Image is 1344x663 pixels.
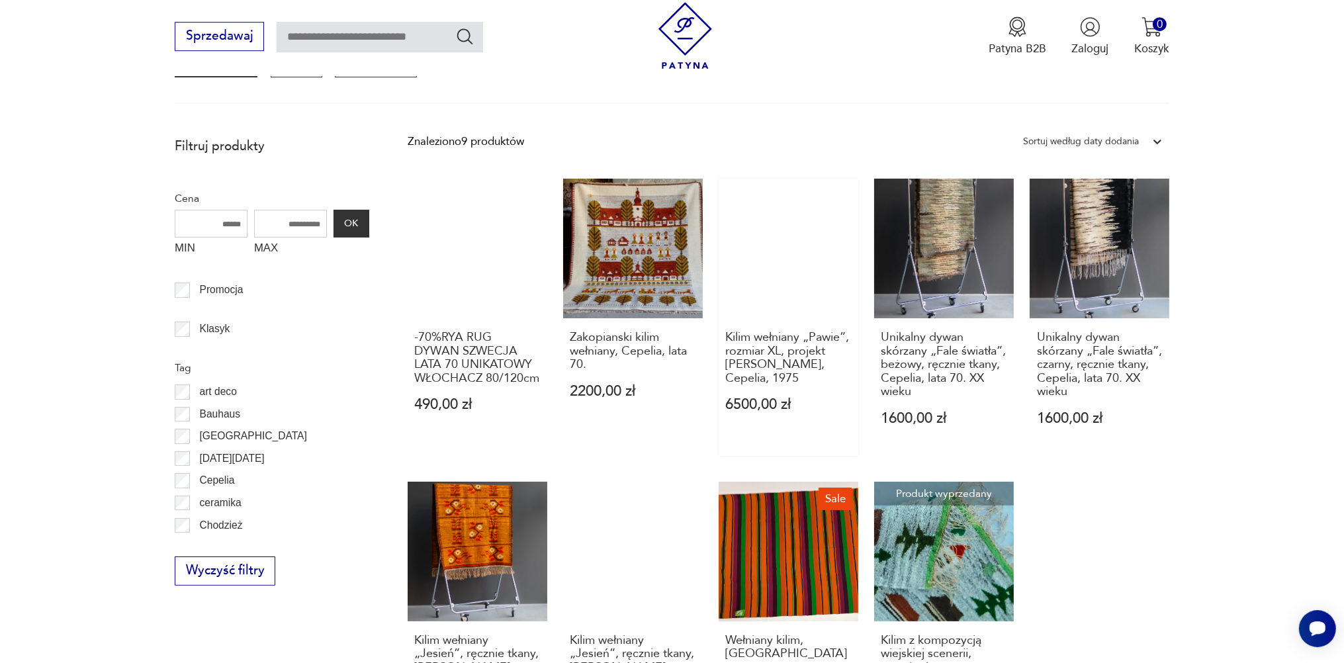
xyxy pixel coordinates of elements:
[570,331,695,371] h3: Zakopianski kilim wełniany, Cepelia, lata 70.
[563,179,703,456] a: Zakopianski kilim wełniany, Cepelia, lata 70.Zakopianski kilim wełniany, Cepelia, lata 70.2200,00 zł
[726,398,851,412] p: 6500,00 zł
[1142,17,1162,37] img: Ikona koszyka
[200,494,242,511] p: ceramika
[1134,41,1169,56] p: Koszyk
[719,179,858,456] a: Kilim wełniany „Pawie”, rozmiar XL, projekt Piotra Grabowskiego, Cepelia, 1975Kilim wełniany „Paw...
[726,331,851,385] h3: Kilim wełniany „Pawie”, rozmiar XL, projekt [PERSON_NAME], Cepelia, 1975
[1037,331,1162,398] h3: Unikalny dywan skórzany „Fale światła”, czarny, ręcznie tkany, Cepelia, lata 70. XX wieku
[1299,610,1336,647] iframe: Smartsupp widget button
[881,331,1007,398] h3: Unikalny dywan skórzany „Fale światła”, beżowy, ręcznie tkany, Cepelia, lata 70. XX wieku
[175,22,264,51] button: Sprzedawaj
[408,133,524,150] div: Znaleziono 9 produktów
[175,138,369,155] p: Filtruj produkty
[1072,17,1109,56] button: Zaloguj
[726,634,851,661] h3: Wełniany kilim, [GEOGRAPHIC_DATA]
[200,427,307,445] p: [GEOGRAPHIC_DATA]
[175,556,275,586] button: Wyczyść filtry
[570,384,695,398] p: 2200,00 zł
[200,450,265,467] p: [DATE][DATE]
[455,26,474,46] button: Szukaj
[1023,133,1139,150] div: Sortuj według daty dodania
[200,383,237,400] p: art deco
[175,32,264,42] a: Sprzedawaj
[874,179,1014,456] a: Unikalny dywan skórzany „Fale światła”, beżowy, ręcznie tkany, Cepelia, lata 70. XX wiekuUnikalny...
[200,472,235,489] p: Cepelia
[881,412,1007,425] p: 1600,00 zł
[254,238,327,263] label: MAX
[1134,17,1169,56] button: 0Koszyk
[989,17,1046,56] a: Ikona medaluPatyna B2B
[175,190,369,207] p: Cena
[1072,41,1109,56] p: Zaloguj
[200,406,241,423] p: Bauhaus
[652,2,719,69] img: Patyna - sklep z meblami i dekoracjami vintage
[175,238,247,263] label: MIN
[414,331,539,385] h3: -70%RYA RUG DYWAN SZWECJA LATA 70 UNIKATOWY WŁOCHACZ 80/120cm
[200,281,244,298] p: Promocja
[1030,179,1169,456] a: Unikalny dywan skórzany „Fale światła”, czarny, ręcznie tkany, Cepelia, lata 70. XX wiekuUnikalny...
[408,179,547,456] a: -70%RYA RUG DYWAN SZWECJA LATA 70 UNIKATOWY WŁOCHACZ 80/120cm-70%RYA RUG DYWAN SZWECJA LATA 70 UN...
[989,17,1046,56] button: Patyna B2B
[200,320,230,337] p: Klasyk
[200,539,240,556] p: Ćmielów
[200,517,243,534] p: Chodzież
[1153,17,1167,31] div: 0
[989,41,1046,56] p: Patyna B2B
[1007,17,1028,37] img: Ikona medalu
[1037,412,1162,425] p: 1600,00 zł
[175,359,369,376] p: Tag
[334,210,369,238] button: OK
[1080,17,1100,37] img: Ikonka użytkownika
[414,398,539,412] p: 490,00 zł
